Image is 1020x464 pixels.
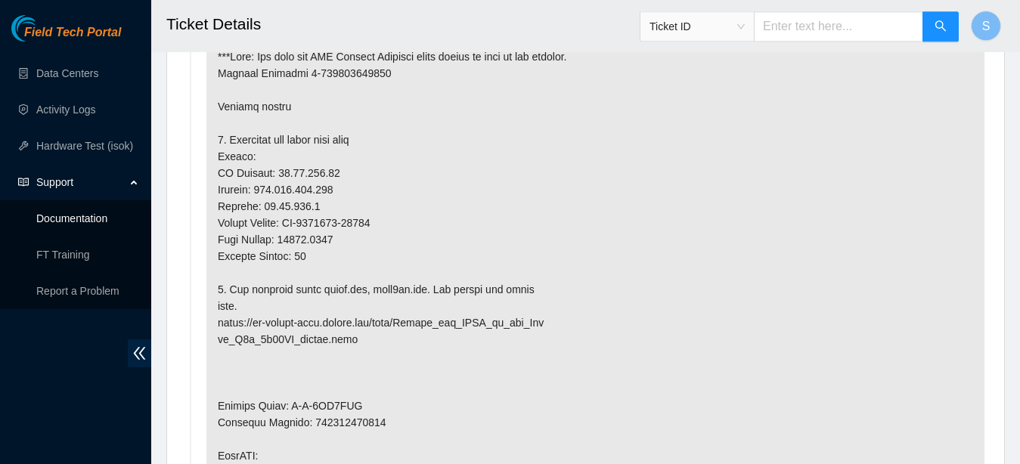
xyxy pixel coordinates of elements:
button: S [971,11,1001,41]
input: Enter text here... [754,11,923,42]
a: FT Training [36,249,90,261]
a: Activity Logs [36,104,96,116]
span: read [18,177,29,187]
a: Data Centers [36,67,98,79]
span: S [982,17,991,36]
span: Field Tech Portal [24,26,121,40]
a: Hardware Test (isok) [36,140,133,152]
a: Akamai TechnologiesField Tech Portal [11,27,121,47]
img: Akamai Technologies [11,15,76,42]
span: Ticket ID [650,15,745,38]
button: search [922,11,959,42]
a: Documentation [36,212,107,224]
span: search [935,20,947,34]
p: Report a Problem [36,276,139,306]
span: Support [36,167,126,197]
span: double-left [128,339,151,367]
